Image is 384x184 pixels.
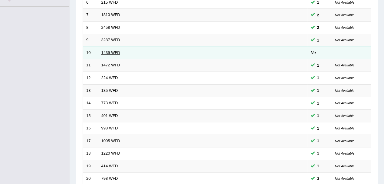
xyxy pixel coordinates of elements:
[83,160,98,172] td: 19
[335,152,354,155] small: Not Available
[83,72,98,84] td: 12
[83,84,98,97] td: 13
[101,101,118,105] a: 773 WFD
[83,97,98,110] td: 14
[101,139,120,143] a: 1005 WFD
[83,122,98,135] td: 16
[315,62,322,69] span: You can still take this question
[335,26,354,29] small: Not Available
[83,34,98,47] td: 9
[315,150,322,157] span: You can still take this question
[315,138,322,144] span: You can still take this question
[335,38,354,42] small: Not Available
[335,101,354,105] small: Not Available
[101,25,120,30] a: 2458 WFD
[335,126,354,130] small: Not Available
[335,50,368,56] div: –
[311,50,316,55] em: No
[315,87,322,94] span: You can still take this question
[315,163,322,169] span: You can still take this question
[101,63,120,67] a: 1472 WFD
[335,139,354,143] small: Not Available
[315,125,322,132] span: You can still take this question
[315,75,322,81] span: You can still take this question
[101,12,120,17] a: 1810 WFD
[101,113,118,118] a: 401 WFD
[315,176,322,182] span: You can still take this question
[335,114,354,118] small: Not Available
[101,88,118,93] a: 185 WFD
[83,109,98,122] td: 15
[83,135,98,147] td: 17
[83,59,98,72] td: 11
[83,46,98,59] td: 10
[335,63,354,67] small: Not Available
[83,21,98,34] td: 8
[315,24,322,31] span: You can still take this question
[101,50,120,55] a: 1439 WFD
[315,100,322,106] span: You can still take this question
[315,112,322,119] span: You can still take this question
[315,37,322,43] span: You can still take this question
[335,76,354,80] small: Not Available
[101,38,120,42] a: 3287 WFD
[315,12,322,18] span: You can still take this question
[101,164,118,168] a: 414 WFD
[335,177,354,180] small: Not Available
[101,126,118,130] a: 998 WFD
[101,176,118,181] a: 798 WFD
[335,1,354,4] small: Not Available
[83,147,98,160] td: 18
[335,89,354,92] small: Not Available
[101,151,120,156] a: 1220 WFD
[101,75,118,80] a: 224 WFD
[83,9,98,22] td: 7
[335,13,354,17] small: Not Available
[335,164,354,168] small: Not Available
